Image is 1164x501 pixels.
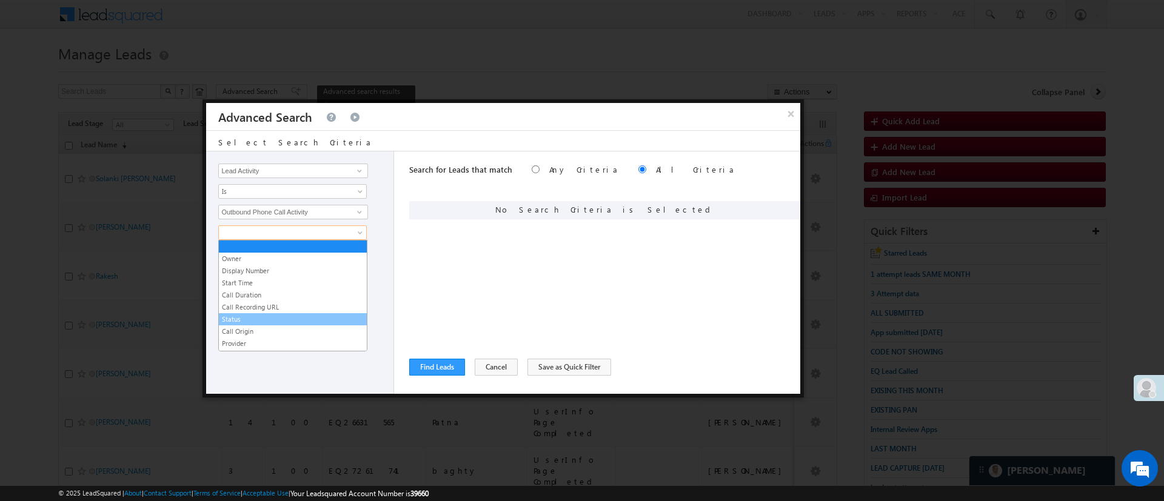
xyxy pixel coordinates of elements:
a: Call Origin [219,326,367,337]
input: Type to Search [218,205,367,219]
a: Show All Items [350,165,366,177]
label: All Criteria [656,164,735,174]
span: Your Leadsquared Account Number is [290,489,429,498]
button: Save as Quick Filter [527,359,611,376]
div: No Search Criteria is Selected [409,201,800,219]
a: Show All Items [350,206,366,218]
a: Contact Support [144,489,192,497]
a: Raw Call Status [219,350,367,361]
a: Display Number [219,265,367,276]
div: Chat with us now [63,64,204,79]
a: Provider [219,338,367,349]
h3: Advanced Search [218,103,312,130]
a: Owner [219,253,367,264]
a: Is [218,184,367,199]
label: Any Criteria [549,164,619,174]
a: Call Duration [219,290,367,300]
button: Cancel [475,359,518,376]
em: Start Chat [165,373,220,390]
a: Acceptable Use [242,489,289,497]
button: × [781,103,801,124]
button: Find Leads [409,359,465,376]
a: About [124,489,142,497]
span: Select Search Criteria [218,137,372,147]
div: Minimize live chat window [199,6,228,35]
img: d_60004797649_company_0_60004797649 [21,64,51,79]
a: Terms of Service [193,489,241,497]
a: Call Recording URL [219,302,367,313]
a: Start Time [219,277,367,288]
span: Is [219,186,350,197]
span: 39660 [410,489,429,498]
textarea: Type your message and hit 'Enter' [16,112,221,363]
span: © 2025 LeadSquared | | | | | [58,488,429,499]
input: Type to Search [218,164,367,178]
span: Search for Leads that match [409,164,512,174]
a: Status [219,314,367,325]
